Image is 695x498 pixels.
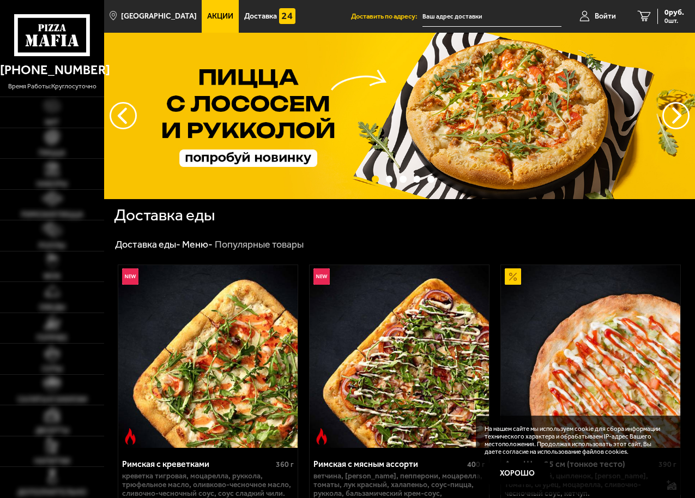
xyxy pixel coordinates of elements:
span: WOK [44,273,61,280]
a: НовинкаОстрое блюдоРимская с креветками [118,265,298,448]
img: Новинка [313,268,330,285]
span: Дополнительно [17,489,87,496]
span: [GEOGRAPHIC_DATA] [121,13,197,20]
button: следующий [110,102,137,129]
button: точки переключения [386,176,393,183]
span: Доставка [244,13,277,20]
a: АкционныйАль-Шам 25 см (тонкое тесто) [501,265,680,448]
p: креветка тигровая, моцарелла, руккола, трюфельное масло, оливково-чесночное масло, сливочно-чесно... [122,472,294,498]
span: Салаты и закуски [17,396,87,404]
input: Ваш адрес доставки [422,7,561,27]
img: Римская с креветками [118,265,298,448]
h1: Доставка еды [114,207,215,224]
img: Римская с мясным ассорти [310,265,489,448]
span: Горячее [37,334,68,342]
a: Доставка еды- [115,238,180,250]
img: Новинка [122,268,138,285]
span: Хит [45,119,59,127]
button: точки переключения [372,176,379,183]
img: Акционный [505,268,521,285]
span: Обеды [39,304,65,311]
span: 360 г [276,460,294,469]
span: Войти [595,13,616,20]
span: Супы [42,365,63,373]
span: Доставить по адресу: [351,13,422,20]
span: Пицца [39,149,65,157]
span: Римская пицца [21,211,83,219]
span: Роллы [39,242,65,250]
img: Острое блюдо [313,428,330,445]
button: Хорошо [485,463,550,484]
span: Десерты [35,427,69,435]
span: 0 шт. [664,17,684,24]
span: 400 г [467,460,485,469]
span: 0 руб. [664,9,684,16]
span: Наборы [37,181,68,188]
div: Римская с креветками [122,459,273,469]
img: 15daf4d41897b9f0e9f617042186c801.svg [279,8,295,25]
span: Напитки [34,458,70,465]
button: точки переключения [414,176,421,183]
span: Акции [207,13,233,20]
div: Римская с мясным ассорти [313,459,464,469]
img: Аль-Шам 25 см (тонкое тесто) [501,265,680,448]
button: точки переключения [400,176,407,183]
a: Меню- [182,238,213,250]
a: НовинкаОстрое блюдоРимская с мясным ассорти [310,265,489,448]
p: На нашем сайте мы используем cookie для сбора информации технического характера и обрабатываем IP... [485,425,668,455]
button: предыдущий [662,102,690,129]
div: Популярные товары [215,238,304,251]
button: точки переключения [427,176,434,183]
img: Острое блюдо [122,428,138,445]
